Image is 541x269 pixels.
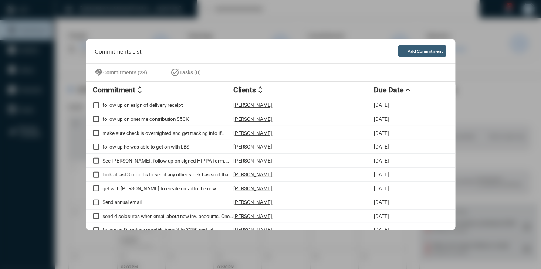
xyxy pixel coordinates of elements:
[374,158,389,164] p: [DATE]
[400,47,407,55] mat-icon: add
[136,85,145,94] mat-icon: unfold_more
[103,116,234,122] p: follow up on onetime contribution $50K
[104,69,148,75] span: Commitments (23)
[103,227,234,233] p: follow up DI reduce monthly benefit to 3250 and let [PERSON_NAME] know once changed
[234,116,273,122] p: [PERSON_NAME]
[234,199,273,205] p: [PERSON_NAME]
[103,158,234,164] p: See [PERSON_NAME]. follow up on signed HIPPA form. Once rec'd send to [PERSON_NAME]
[374,171,389,177] p: [DATE]
[234,86,256,94] h2: Clients
[234,185,273,191] p: [PERSON_NAME]
[234,227,273,233] p: [PERSON_NAME]
[95,48,142,55] h2: Commitments List
[234,171,273,177] p: [PERSON_NAME]
[171,68,180,77] mat-icon: task_alt
[374,130,389,136] p: [DATE]
[103,144,234,150] p: follow up he was able to get on with LBS
[103,130,234,136] p: make sure check is overnighted and get tracking info if possible and send to Dru and [PERSON_NAME]
[103,199,234,205] p: Send annual email
[234,130,273,136] p: [PERSON_NAME]
[398,45,446,57] button: Add Commitment
[234,144,273,150] p: [PERSON_NAME]
[234,158,273,164] p: [PERSON_NAME]
[374,102,389,108] p: [DATE]
[234,213,273,219] p: [PERSON_NAME]
[374,144,389,150] p: [DATE]
[374,185,389,191] p: [DATE]
[103,171,234,177] p: look at last 3 months to see if any other stock has sold that needed step up See [PERSON_NAME] on...
[374,227,389,233] p: [DATE]
[103,185,234,191] p: get with [PERSON_NAME] to create email to the new [PERSON_NAME] with Asset Mark
[180,69,201,75] span: Tasks (0)
[95,68,104,77] mat-icon: handshake
[103,213,234,219] p: send disclosures when email about new inv. accounts. Once opened we will fund it
[234,102,273,108] p: [PERSON_NAME]
[93,86,136,94] h2: Commitment
[374,116,389,122] p: [DATE]
[256,85,265,94] mat-icon: unfold_more
[404,85,413,94] mat-icon: expand_less
[374,199,389,205] p: [DATE]
[374,213,389,219] p: [DATE]
[374,86,404,94] h2: Due Date
[103,102,234,108] p: follow up on esign of delivery receipt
